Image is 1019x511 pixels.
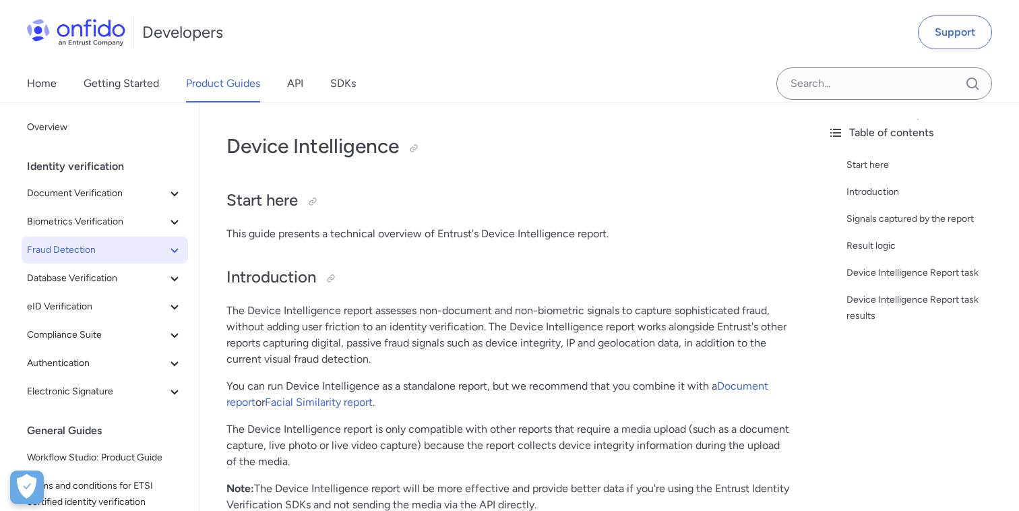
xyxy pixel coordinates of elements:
[186,65,260,102] a: Product Guides
[22,114,188,141] a: Overview
[27,153,193,180] div: Identity verification
[27,119,183,136] span: Overview
[846,292,1008,324] a: Device Intelligence Report task results
[846,211,1008,227] a: Signals captured by the report
[10,471,44,504] button: Open Preferences
[846,265,1008,281] a: Device Intelligence Report task
[265,396,373,409] a: Facial Similarity report
[226,133,790,160] h1: Device Intelligence
[27,384,166,400] span: Electronic Signature
[330,65,356,102] a: SDKs
[226,226,790,242] p: This guide presents a technical overview of Entrust's Device Intelligence report.
[22,265,188,292] button: Database Verification
[27,185,166,202] span: Document Verification
[22,293,188,320] button: eID Verification
[776,67,992,100] input: Onfido search input field
[226,482,254,495] strong: Note:
[27,65,57,102] a: Home
[27,355,166,371] span: Authentication
[84,65,159,102] a: Getting Started
[918,16,992,49] a: Support
[142,22,223,43] h1: Developers
[846,184,1008,200] a: Introduction
[27,327,166,343] span: Compliance Suite
[22,378,188,405] button: Electronic Signature
[846,157,1008,173] a: Start here
[226,303,790,367] p: The Device Intelligence report assesses non-document and non-biometric signals to capture sophist...
[22,444,188,471] a: Workflow Studio: Product Guide
[27,242,166,258] span: Fraud Detection
[22,237,188,264] button: Fraud Detection
[828,125,1008,141] div: Table of contents
[22,322,188,349] button: Compliance Suite
[27,478,183,510] span: Terms and conditions for ETSI certified identity verification
[226,380,768,409] a: Document report
[10,471,44,504] div: Cookie Preferences
[27,19,125,46] img: Onfido Logo
[27,417,193,444] div: General Guides
[22,208,188,235] button: Biometrics Verification
[226,189,790,212] h2: Start here
[846,238,1008,254] a: Result logic
[22,180,188,207] button: Document Verification
[27,270,166,287] span: Database Verification
[287,65,303,102] a: API
[22,350,188,377] button: Authentication
[226,421,790,470] p: The Device Intelligence report is only compatible with other reports that require a media upload ...
[27,214,166,230] span: Biometrics Verification
[27,299,166,315] span: eID Verification
[27,450,183,466] span: Workflow Studio: Product Guide
[226,378,790,411] p: You can run Device Intelligence as a standalone report, but we recommend that you combine it with...
[226,266,790,289] h2: Introduction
